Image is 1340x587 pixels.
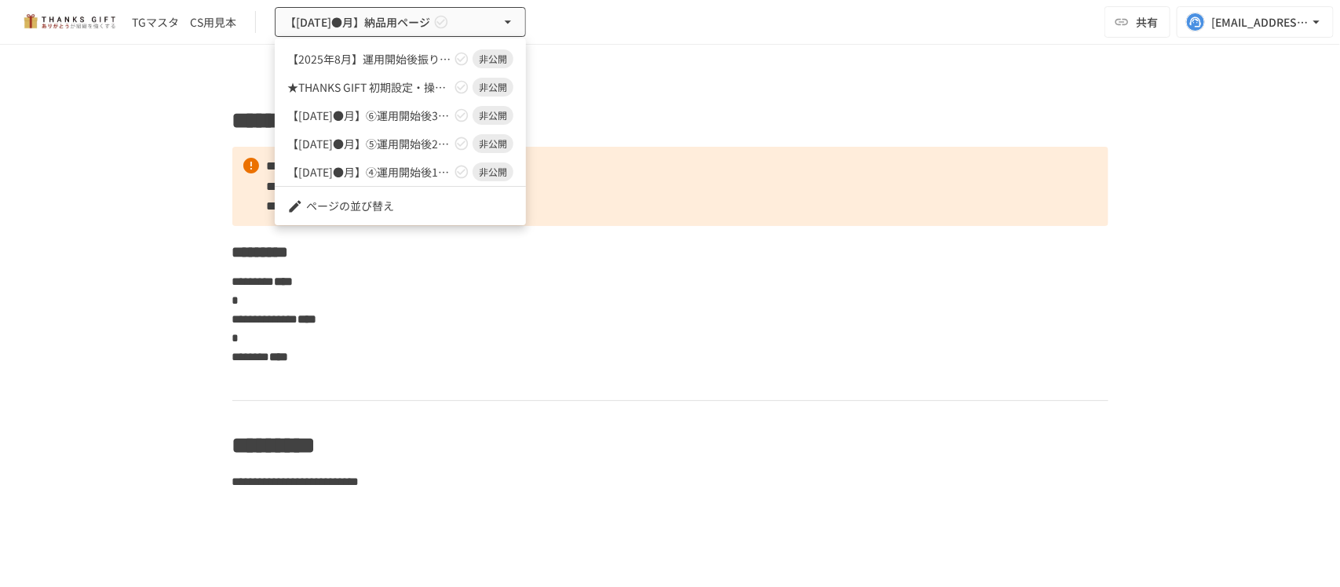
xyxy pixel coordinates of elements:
[473,137,513,151] span: 非公開
[287,79,451,96] span: ★THANKS GIFT 初期設定・操作方法ガイド
[473,165,513,179] span: 非公開
[473,52,513,66] span: 非公開
[287,108,451,124] span: 【[DATE]●月】⑥運用開始後3回目振り返りMTG
[275,193,526,219] li: ページの並び替え
[287,51,451,67] span: 【2025年8月】運用開始後振り返りミーティング
[287,164,451,180] span: 【[DATE]●月】④運用開始後1回目 振り返りMTG
[473,80,513,94] span: 非公開
[287,136,451,152] span: 【[DATE]●月】⑤運用開始後2回目振り返りMTG
[473,108,513,122] span: 非公開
